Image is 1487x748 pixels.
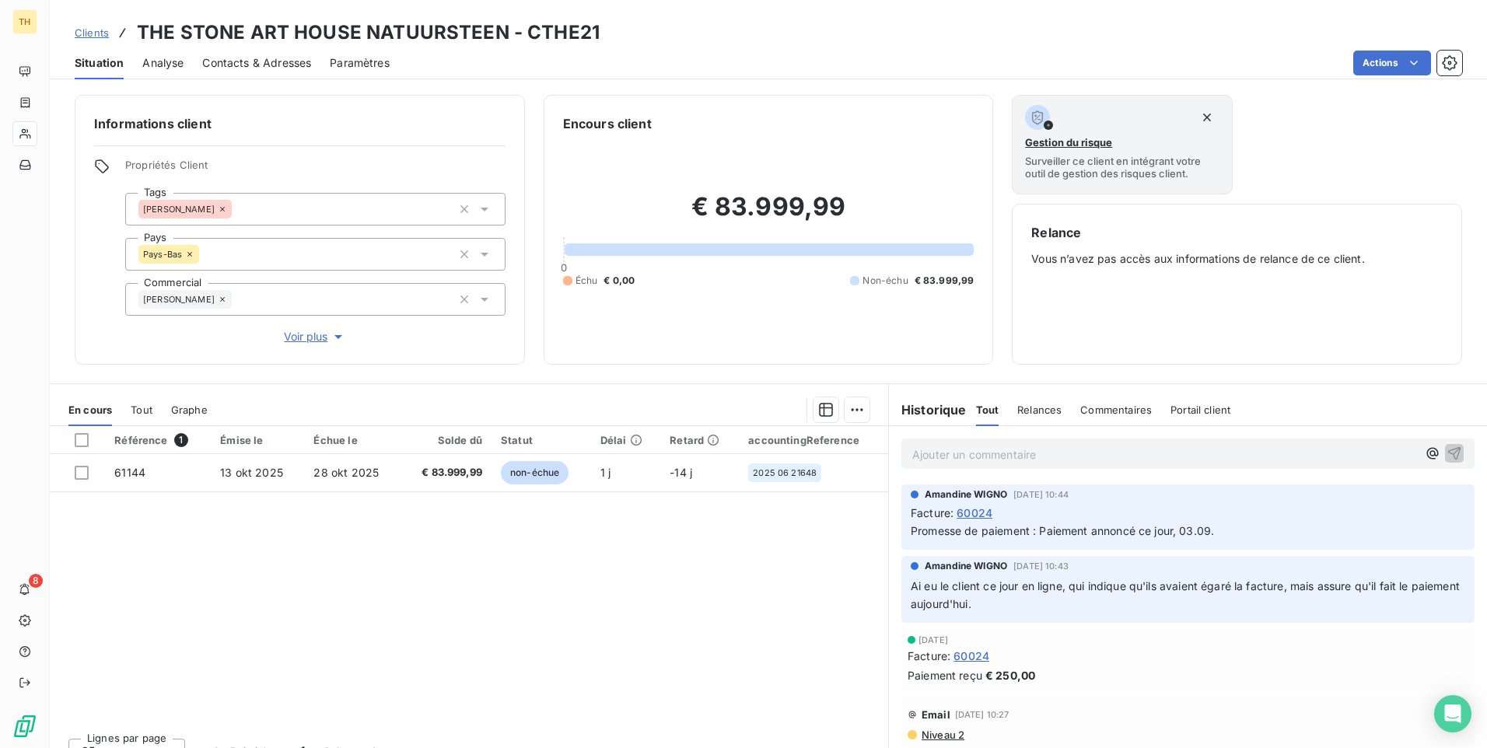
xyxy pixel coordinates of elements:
h2: € 83.999,99 [563,191,974,238]
span: € 83.999,99 [915,274,974,288]
span: 1 [174,433,188,447]
span: Surveiller ce client en intégrant votre outil de gestion des risques client. [1025,155,1219,180]
span: Paramètres [330,55,390,71]
span: Situation [75,55,124,71]
span: Amandine WIGNO [925,488,1007,502]
span: Paiement reçu [908,667,982,683]
span: 1 j [600,466,611,479]
span: 61144 [114,466,145,479]
h6: Relance [1031,223,1443,242]
span: 28 okt 2025 [313,466,379,479]
span: Facture : [911,505,953,521]
span: € 0,00 [604,274,635,288]
h6: Informations client [94,114,506,133]
span: [DATE] 10:27 [955,710,1009,719]
span: 60024 [957,505,992,521]
span: Portail client [1170,404,1230,416]
span: 8 [29,574,43,588]
span: Contacts & Adresses [202,55,311,71]
span: Gestion du risque [1025,136,1112,149]
div: Solde dû [410,434,482,446]
div: Statut [501,434,582,446]
span: Promesse de paiement : Paiement annoncé ce jour, 03.09. [911,524,1214,537]
span: -14 j [670,466,692,479]
div: Délai [600,434,651,446]
span: Relances [1017,404,1062,416]
input: Ajouter une valeur [199,247,212,261]
span: € 83.999,99 [410,465,482,481]
div: Open Intercom Messenger [1434,695,1471,732]
span: [DATE] [918,635,948,645]
span: Tout [131,404,152,416]
div: Échue le [313,434,391,446]
button: Actions [1353,51,1431,75]
h6: Historique [889,400,967,419]
span: 13 okt 2025 [220,466,283,479]
div: Vous n’avez pas accès aux informations de relance de ce client. [1031,223,1443,345]
div: Émise le [220,434,295,446]
span: Non-échu [862,274,908,288]
span: Niveau 2 [920,729,964,741]
a: Clients [75,25,109,40]
span: [PERSON_NAME] [143,295,215,304]
span: Clients [75,26,109,39]
span: [DATE] 10:43 [1013,561,1069,571]
span: En cours [68,404,112,416]
h3: THE STONE ART HOUSE NATUURSTEEN - CTHE21 [137,19,600,47]
span: Amandine WIGNO [925,559,1007,573]
span: Pays-Bas [143,250,182,259]
input: Ajouter une valeur [232,292,244,306]
input: Ajouter une valeur [232,202,244,216]
div: Retard [670,434,730,446]
span: 0 [561,261,567,274]
span: non-échue [501,461,569,484]
span: Tout [976,404,999,416]
span: Email [922,708,950,721]
img: Logo LeanPay [12,714,37,739]
span: Facture : [908,648,950,664]
span: Ai eu le client ce jour en ligne, qui indique qu'ils avaient égaré la facture, mais assure qu'il ... [911,579,1463,610]
div: TH [12,9,37,34]
span: Analyse [142,55,184,71]
span: Graphe [171,404,208,416]
span: Voir plus [284,329,346,344]
span: [DATE] 10:44 [1013,490,1069,499]
span: [PERSON_NAME] [143,204,215,214]
span: 2025 06 21648 [753,468,817,477]
span: 60024 [953,648,989,664]
div: Référence [114,433,201,447]
span: Échu [576,274,598,288]
h6: Encours client [563,114,652,133]
span: Propriétés Client [125,159,506,180]
span: Commentaires [1080,404,1152,416]
button: Voir plus [125,328,506,345]
span: € 250,00 [985,667,1035,683]
div: accountingReference [748,434,879,446]
button: Gestion du risqueSurveiller ce client en intégrant votre outil de gestion des risques client. [1012,95,1232,194]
